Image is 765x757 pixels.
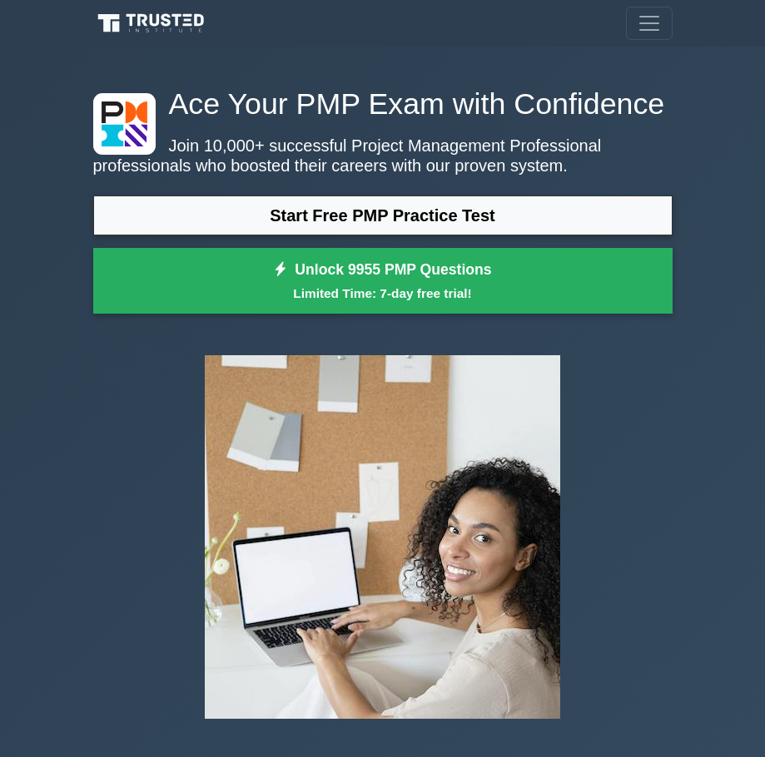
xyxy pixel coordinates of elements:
[93,136,673,176] p: Join 10,000+ successful Project Management Professional professionals who boosted their careers w...
[93,87,673,122] h1: Ace Your PMP Exam with Confidence
[114,284,652,303] small: Limited Time: 7-day free trial!
[626,7,673,40] button: Toggle navigation
[93,248,673,314] a: Unlock 9955 PMP QuestionsLimited Time: 7-day free trial!
[93,195,673,235] a: Start Free PMP Practice Test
